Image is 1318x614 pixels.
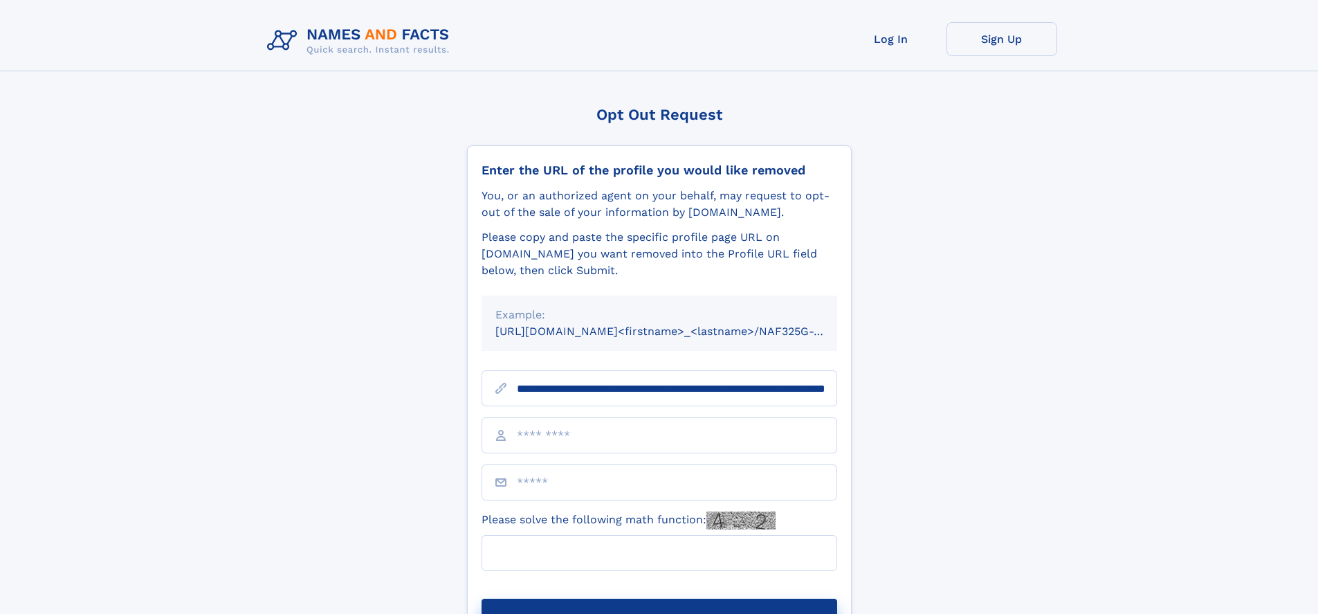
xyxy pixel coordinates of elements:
[262,22,461,60] img: Logo Names and Facts
[482,163,837,178] div: Enter the URL of the profile you would like removed
[467,106,852,123] div: Opt Out Request
[495,307,823,323] div: Example:
[482,229,837,279] div: Please copy and paste the specific profile page URL on [DOMAIN_NAME] you want removed into the Pr...
[482,512,776,530] label: Please solve the following math function:
[946,22,1057,56] a: Sign Up
[482,188,837,221] div: You, or an authorized agent on your behalf, may request to opt-out of the sale of your informatio...
[836,22,946,56] a: Log In
[495,325,863,338] small: [URL][DOMAIN_NAME]<firstname>_<lastname>/NAF325G-xxxxxxxx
